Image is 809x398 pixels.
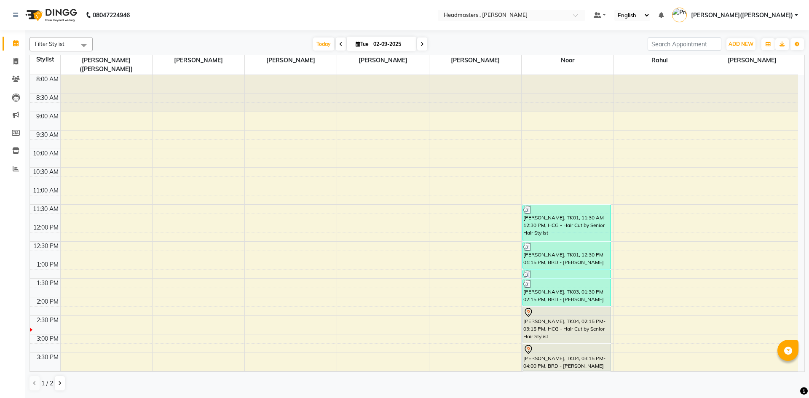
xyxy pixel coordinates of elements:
[35,112,60,121] div: 9:00 AM
[32,223,60,232] div: 12:00 PM
[523,205,611,241] div: [PERSON_NAME], TK01, 11:30 AM-12:30 PM, HCG - Hair Cut by Senior Hair Stylist
[35,93,60,102] div: 8:30 AM
[35,260,60,269] div: 1:00 PM
[523,307,611,343] div: [PERSON_NAME], TK04, 02:15 PM-03:15 PM, HCG - Hair Cut by Senior Hair Stylist
[35,371,60,380] div: 4:00 PM
[32,242,60,251] div: 12:30 PM
[35,279,60,288] div: 1:30 PM
[31,205,60,214] div: 11:30 AM
[726,38,755,50] button: ADD NEW
[35,316,60,325] div: 2:30 PM
[31,168,60,176] div: 10:30 AM
[614,55,706,66] span: Rahul
[35,353,60,362] div: 3:30 PM
[31,186,60,195] div: 11:00 AM
[429,55,521,66] span: [PERSON_NAME]
[523,279,611,306] div: [PERSON_NAME], TK03, 01:30 PM-02:15 PM, BRD - [PERSON_NAME]
[729,41,753,47] span: ADD NEW
[35,131,60,139] div: 9:30 AM
[691,11,793,20] span: [PERSON_NAME]([PERSON_NAME])
[245,55,337,66] span: [PERSON_NAME]
[648,37,721,51] input: Search Appointment
[523,242,611,269] div: [PERSON_NAME], TK01, 12:30 PM-01:15 PM, BRD - [PERSON_NAME]
[41,379,53,388] span: 1 / 2
[523,270,611,278] div: [PERSON_NAME], TK01, 01:15 PM-01:30 PM, O3-MSK-DTAN - D-Tan Pack
[706,55,798,66] span: [PERSON_NAME]
[774,364,801,390] iframe: chat widget
[672,8,687,22] img: Pramod gupta(shaurya)
[523,344,611,371] div: [PERSON_NAME], TK04, 03:15 PM-04:00 PM, BRD - [PERSON_NAME]
[35,75,60,84] div: 8:00 AM
[313,37,334,51] span: Today
[35,297,60,306] div: 2:00 PM
[31,149,60,158] div: 10:00 AM
[153,55,244,66] span: [PERSON_NAME]
[61,55,153,75] span: [PERSON_NAME]([PERSON_NAME])
[522,55,613,66] span: Noor
[30,55,60,64] div: Stylist
[35,334,60,343] div: 3:00 PM
[21,3,79,27] img: logo
[371,38,413,51] input: 2025-09-02
[93,3,130,27] b: 08047224946
[35,40,64,47] span: Filter Stylist
[354,41,371,47] span: Tue
[337,55,429,66] span: [PERSON_NAME]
